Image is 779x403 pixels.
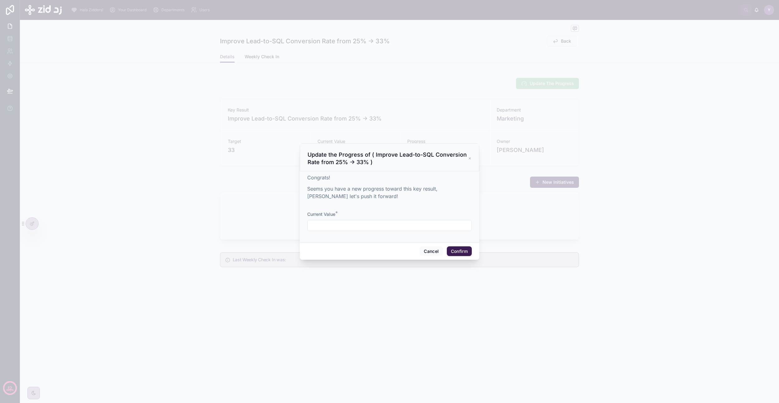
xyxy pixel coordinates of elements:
[420,246,443,256] button: Cancel
[307,211,335,217] span: Current Value
[447,246,472,256] button: Confirm
[307,185,472,200] p: Seems you have a new progress toward this key result, [PERSON_NAME] let's push it forward!
[308,151,468,166] h3: Update the Progress of ( Improve Lead-to-SQL Conversion Rate from 25% → 33% )
[307,174,472,181] p: Congrats!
